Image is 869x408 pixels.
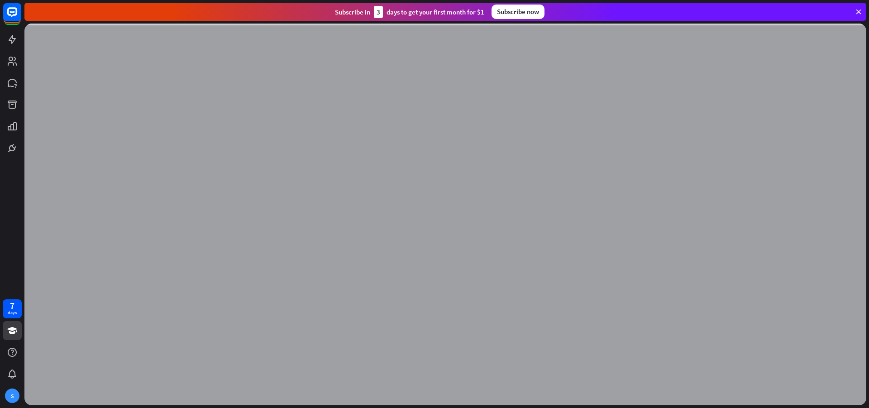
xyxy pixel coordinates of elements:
[335,6,484,18] div: Subscribe in days to get your first month for $1
[3,299,22,318] a: 7 days
[8,310,17,316] div: days
[374,6,383,18] div: 3
[10,302,14,310] div: 7
[5,389,19,403] div: S
[492,5,544,19] div: Subscribe now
